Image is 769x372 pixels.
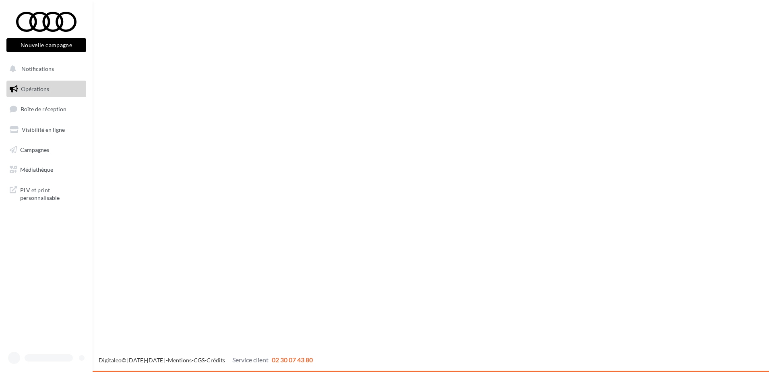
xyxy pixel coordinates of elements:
a: Boîte de réception [5,100,88,118]
button: Notifications [5,60,85,77]
span: Visibilité en ligne [22,126,65,133]
a: Visibilité en ligne [5,121,88,138]
span: Opérations [21,85,49,92]
a: Crédits [207,357,225,364]
a: PLV et print personnalisable [5,181,88,205]
span: 02 30 07 43 80 [272,356,313,364]
span: © [DATE]-[DATE] - - - [99,357,313,364]
span: PLV et print personnalisable [20,185,83,202]
a: Campagnes [5,141,88,158]
a: Médiathèque [5,161,88,178]
a: CGS [194,357,205,364]
button: Nouvelle campagne [6,38,86,52]
a: Opérations [5,81,88,98]
span: Service client [232,356,269,364]
span: Boîte de réception [21,106,66,112]
span: Campagnes [20,146,49,153]
span: Médiathèque [20,166,53,173]
a: Mentions [168,357,192,364]
a: Digitaleo [99,357,122,364]
span: Notifications [21,65,54,72]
